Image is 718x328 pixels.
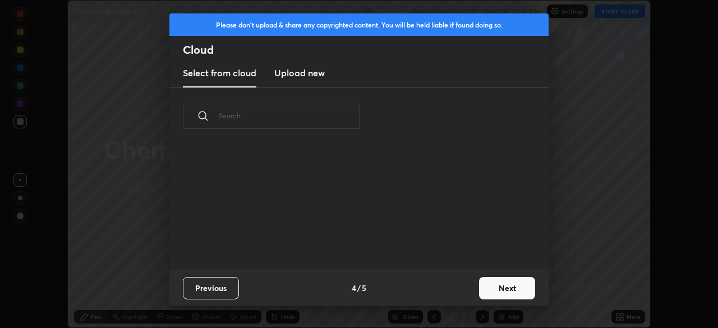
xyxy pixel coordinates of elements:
button: Previous [183,277,239,299]
button: Next [479,277,535,299]
h4: 4 [352,282,356,294]
h3: Select from cloud [183,66,256,80]
h4: 5 [362,282,366,294]
div: Please don't upload & share any copyrighted content. You will be held liable if found doing so. [169,13,549,36]
h3: Upload new [274,66,325,80]
h4: / [357,282,361,294]
input: Search [219,92,360,140]
h2: Cloud [183,43,549,57]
